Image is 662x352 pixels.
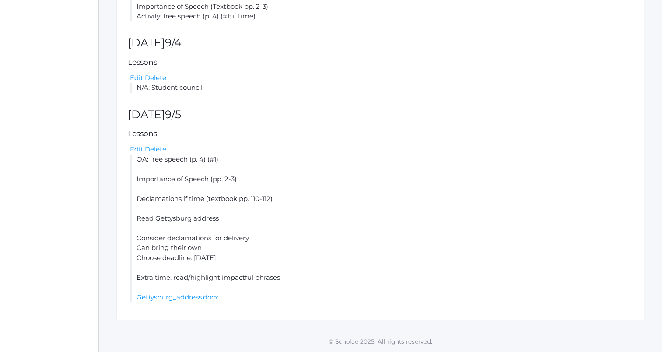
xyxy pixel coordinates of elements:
[145,145,166,153] a: Delete
[137,293,218,301] a: Gettysburg_address.docx
[130,144,633,155] div: |
[130,155,633,303] li: OA: free speech (p. 4) (#1) Importance of Speech (pp. 2-3) Declamations if time (textbook pp. 110...
[165,108,181,121] span: 9/5
[130,145,143,153] a: Edit
[130,74,143,82] a: Edit
[165,36,182,49] span: 9/4
[128,37,633,49] h2: [DATE]
[130,83,633,93] li: N/A: Student council
[130,73,633,83] div: |
[128,58,633,67] h5: Lessons
[128,109,633,121] h2: [DATE]
[145,74,166,82] a: Delete
[99,337,662,346] p: © Scholae 2025. All rights reserved.
[128,130,633,138] h5: Lessons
